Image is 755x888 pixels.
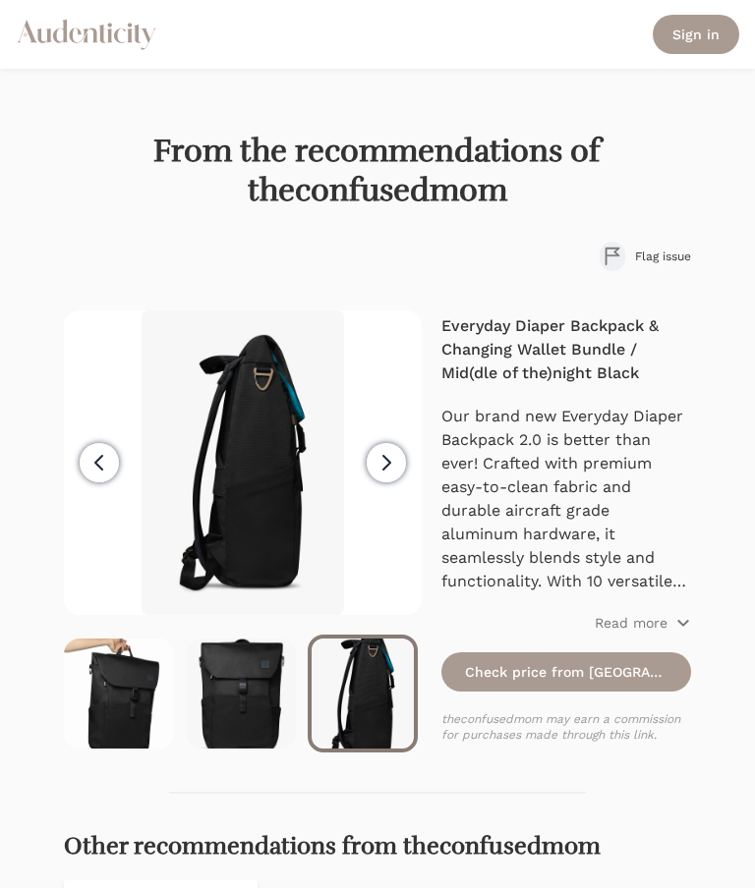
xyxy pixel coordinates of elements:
a: Sign in [653,15,739,54]
p: theconfusedmom may earn a commission for purchases made through this link. [441,711,691,743]
span: Flag issue [635,249,691,264]
img: Side view of black backpack showing stretchy bottle pocket, padded strap, and bronze carabiner cl... [312,638,414,749]
p: Our brand new Everyday Diaper Backpack 2.0 is better than ever! Crafted with premium easy-to-clea... [441,405,691,593]
h2: Other recommendations from theconfusedmom [64,833,690,860]
button: Read more [595,613,691,633]
button: Flag issue [600,242,691,271]
h1: From the recommendations of theconfusedmom [64,132,690,210]
img: Front view of closed black backpack standing upright against a white background. [186,638,296,749]
a: Check price from [GEOGRAPHIC_DATA] [441,652,691,692]
p: Read more [595,613,668,633]
img: Side view of black backpack showing stretchy bottle pocket, padded strap, and bronze carabiner cl... [142,310,345,615]
img: Hand holding black backpack by its top handle against white background. [64,638,174,749]
h4: Everyday Diaper Backpack & Changing Wallet Bundle / Mid(dle of the)night Black [441,314,691,385]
